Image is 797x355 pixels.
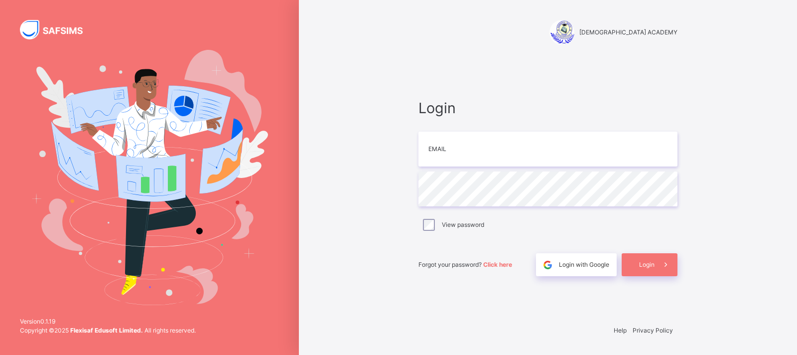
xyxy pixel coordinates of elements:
[442,220,484,229] label: View password
[639,260,655,269] span: Login
[579,28,677,37] span: [DEMOGRAPHIC_DATA] ACADEMY
[418,97,677,119] span: Login
[614,327,627,334] a: Help
[31,50,268,305] img: Hero Image
[418,261,512,268] span: Forgot your password?
[483,261,512,268] a: Click here
[633,327,673,334] a: Privacy Policy
[20,20,95,39] img: SAFSIMS Logo
[20,327,196,334] span: Copyright © 2025 All rights reserved.
[70,327,143,334] strong: Flexisaf Edusoft Limited.
[559,260,609,269] span: Login with Google
[542,259,553,271] img: google.396cfc9801f0270233282035f929180a.svg
[20,317,196,326] span: Version 0.1.19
